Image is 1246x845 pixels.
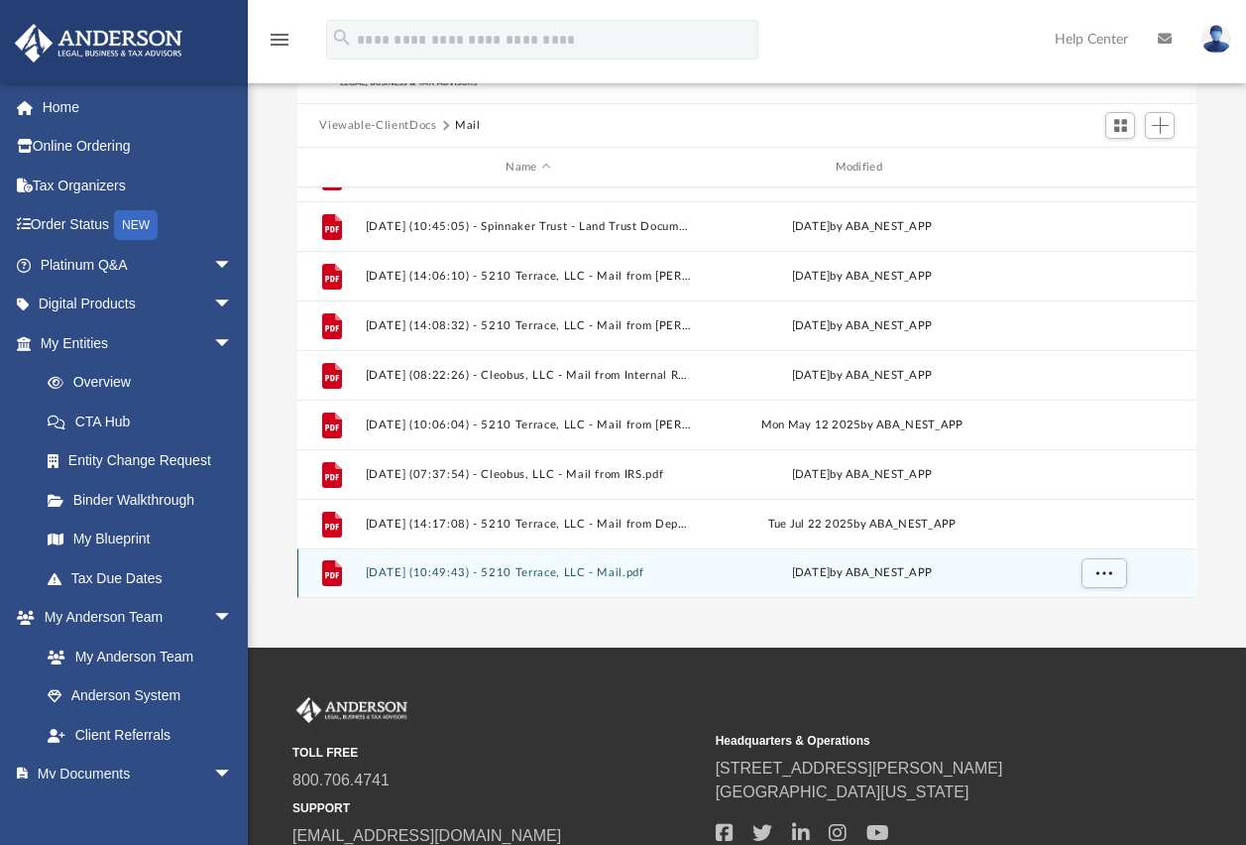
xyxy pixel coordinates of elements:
[1201,25,1231,54] img: User Pic
[213,323,253,364] span: arrow_drop_down
[28,558,263,598] a: Tax Due Dates
[213,598,253,639] span: arrow_drop_down
[28,520,253,559] a: My Blueprint
[716,732,1125,750] small: Headquarters & Operations
[700,564,1025,582] div: by ABA_NEST_APP
[14,755,253,794] a: My Documentsarrow_drop_down
[292,772,390,788] a: 800.706.4741
[366,566,691,579] button: [DATE] (10:49:43) - 5210 Terrace, LLC - Mail.pdf
[9,24,188,62] img: Anderson Advisors Platinum Portal
[292,827,561,844] a: [EMAIL_ADDRESS][DOMAIN_NAME]
[213,755,253,795] span: arrow_drop_down
[28,715,253,755] a: Client Referrals
[700,218,1025,236] div: [DATE] by ABA_NEST_APP
[1145,112,1175,140] button: Add
[366,419,691,431] button: [DATE] (10:06:04) - 5210 Terrace, LLC - Mail from [PERSON_NAME].pdf
[366,468,691,481] button: [DATE] (07:37:54) - Cleobus, LLC - Mail from IRS.pdf
[14,87,263,127] a: Home
[366,518,691,531] button: [DATE] (14:17:08) - 5210 Terrace, LLC - Mail from Department of the Treasury Internal Revenue Ser...
[455,117,481,135] button: Mail
[1081,558,1127,588] button: More options
[716,760,1003,777] a: [STREET_ADDRESS][PERSON_NAME]
[792,567,831,578] span: [DATE]
[28,637,243,676] a: My Anderson Team
[1034,159,1173,177] div: id
[114,210,158,240] div: NEW
[1105,112,1135,140] button: Switch to Grid View
[292,744,702,762] small: TOLL FREE
[700,466,1025,484] div: [DATE] by ABA_NEST_APP
[14,598,253,638] a: My Anderson Teamarrow_drop_down
[28,363,263,403] a: Overview
[292,799,702,817] small: SUPPORT
[292,697,411,723] img: Anderson Advisors Platinum Portal
[331,27,353,49] i: search
[365,159,691,177] div: Name
[14,127,263,167] a: Online Ordering
[28,676,253,716] a: Anderson System
[700,317,1025,335] div: [DATE] by ABA_NEST_APP
[297,187,1195,598] div: grid
[319,117,436,135] button: Viewable-ClientDocs
[716,784,969,800] a: [GEOGRAPHIC_DATA][US_STATE]
[28,480,263,520] a: Binder Walkthrough
[213,245,253,286] span: arrow_drop_down
[268,38,291,52] a: menu
[700,417,1025,434] div: Mon May 12 2025 by ABA_NEST_APP
[700,516,1025,534] div: Tue Jul 22 2025 by ABA_NEST_APP
[14,245,263,285] a: Platinum Q&Aarrow_drop_down
[700,367,1025,385] div: [DATE] by ABA_NEST_APP
[28,441,263,481] a: Entity Change Request
[268,28,291,52] i: menu
[14,285,263,324] a: Digital Productsarrow_drop_down
[366,369,691,382] button: [DATE] (08:22:26) - Cleobus, LLC - Mail from Internal Revenue Service.pdf
[14,166,263,205] a: Tax Organizers
[14,323,263,363] a: My Entitiesarrow_drop_down
[366,220,691,233] button: [DATE] (10:45:05) - Spinnaker Trust - Land Trust Documents from Tarrant Appraisal District.pdf
[366,319,691,332] button: [DATE] (14:08:32) - 5210 Terrace, LLC - Mail from [PERSON_NAME].pdf
[14,205,263,246] a: Order StatusNEW
[213,285,253,325] span: arrow_drop_down
[699,159,1025,177] div: Modified
[306,159,356,177] div: id
[366,270,691,283] button: [DATE] (14:06:10) - 5210 Terrace, LLC - Mail from [PERSON_NAME].pdf
[28,402,263,441] a: CTA Hub
[700,268,1025,286] div: [DATE] by ABA_NEST_APP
